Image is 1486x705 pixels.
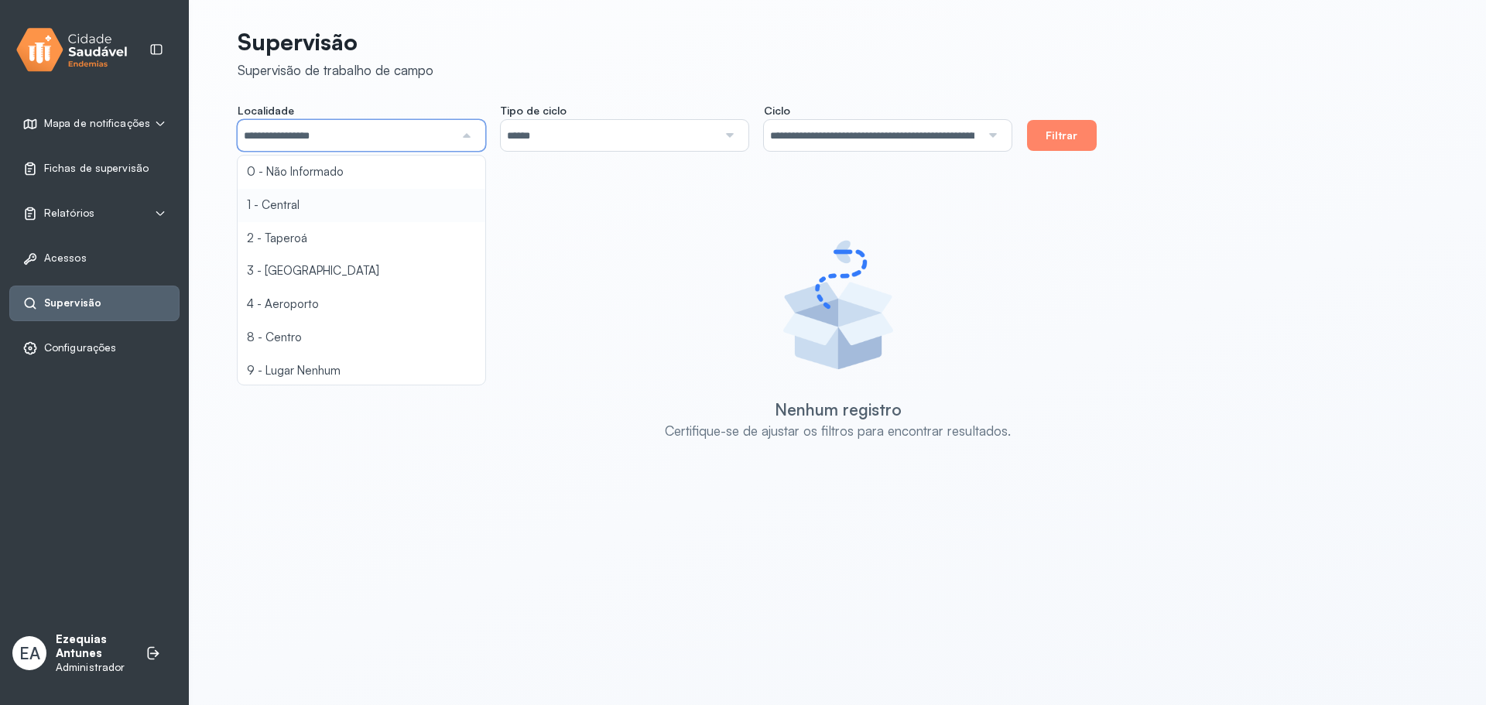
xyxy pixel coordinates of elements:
a: Configurações [22,341,166,356]
a: Supervisão [22,296,166,311]
span: Localidade [238,104,294,118]
button: Filtrar [1027,120,1097,151]
p: Supervisão [238,28,433,56]
img: logo.svg [16,25,128,75]
span: Fichas de supervisão [44,162,149,175]
div: Certifique-se de ajustar os filtros para encontrar resultados. [665,423,1011,439]
span: Ciclo [764,104,790,118]
span: Relatórios [44,207,94,220]
li: 8 - Centro [238,321,485,354]
li: 2 - Taperoá [238,222,485,255]
li: 4 - Aeroporto [238,288,485,321]
span: Configurações [44,341,116,354]
p: Ezequias Antunes [56,632,130,662]
p: Administrador [56,661,130,674]
div: Supervisão de trabalho de campo [238,62,433,78]
div: 0 registros encontrados [238,176,1426,189]
li: 1 - Central [238,189,485,222]
span: Supervisão [44,296,101,310]
li: 0 - Não Informado [238,156,485,189]
a: Acessos [22,251,166,266]
span: Acessos [44,252,87,265]
li: 9 - Lugar Nenhum [238,354,485,388]
img: Imagem de Empty State [769,235,908,375]
span: Mapa de notificações [44,117,150,130]
li: 3 - [GEOGRAPHIC_DATA] [238,255,485,288]
a: Fichas de supervisão [22,161,166,176]
span: EA [19,643,40,663]
span: Tipo de ciclo [501,104,567,118]
div: Nenhum registro [775,399,902,419]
